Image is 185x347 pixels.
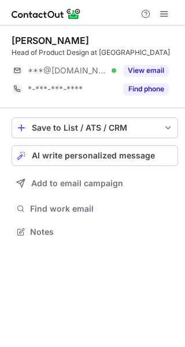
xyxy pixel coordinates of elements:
[12,145,178,166] button: AI write personalized message
[30,227,173,237] span: Notes
[12,173,178,194] button: Add to email campaign
[12,7,81,21] img: ContactOut v5.3.10
[12,35,89,46] div: [PERSON_NAME]
[123,83,169,95] button: Reveal Button
[12,47,178,58] div: Head of Product Design at [GEOGRAPHIC_DATA]
[12,224,178,240] button: Notes
[12,201,178,217] button: Find work email
[32,151,155,160] span: AI write personalized message
[123,65,169,76] button: Reveal Button
[30,204,173,214] span: Find work email
[31,179,123,188] span: Add to email campaign
[32,123,158,132] div: Save to List / ATS / CRM
[12,117,178,138] button: save-profile-one-click
[28,65,108,76] span: ***@[DOMAIN_NAME]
